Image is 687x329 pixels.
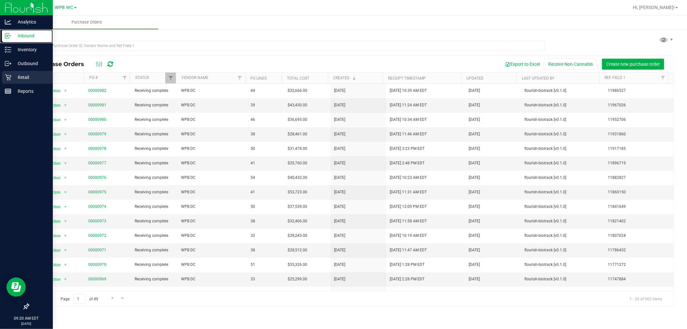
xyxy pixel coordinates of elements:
[288,117,308,123] span: $36,695.00
[135,262,173,268] span: Receiving complete
[5,33,11,39] inline-svg: Inbound
[334,175,346,181] span: [DATE]
[469,247,480,253] span: [DATE]
[3,315,50,321] p: 09:20 AM EDT
[524,175,600,181] span: flourish-biotrack [v0.1.0]
[390,276,425,282] span: [DATE] 2:28 PM EDT
[251,88,280,94] span: 44
[11,32,50,40] p: Inbound
[544,59,597,70] button: Receive Non-Cannabis
[88,175,106,180] a: 00000976
[524,204,600,210] span: flourish-biotrack [v0.1.0]
[334,146,346,152] span: [DATE]
[390,117,427,123] span: [DATE] 10:34 AM EDT
[390,131,427,137] span: [DATE] 11:46 AM EDT
[181,276,243,282] span: WPB DC
[88,204,106,209] a: 00000974
[288,88,308,94] span: $32,666.00
[334,102,346,108] span: [DATE]
[288,146,308,152] span: $31,478.00
[606,62,660,67] span: Create new purchase order
[524,131,600,137] span: flourish-biotrack [v0.1.0]
[469,102,480,108] span: [DATE]
[469,131,480,137] span: [DATE]
[55,5,73,10] span: WPB WC
[524,117,600,123] span: flourish-biotrack [v0.1.0]
[181,88,243,94] span: WPB DC
[63,19,111,25] span: Purchase Orders
[181,204,243,210] span: WPB DC
[11,18,50,26] p: Analytics
[135,233,173,239] span: Receiving complete
[61,289,69,298] span: select
[608,102,670,108] span: 11967026
[608,146,670,152] span: 11917185
[61,217,69,226] span: select
[524,276,600,282] span: flourish-biotrack [v0.1.0]
[390,175,427,181] span: [DATE] 10:23 AM EDT
[334,189,346,195] span: [DATE]
[524,247,600,253] span: flourish-biotrack [v0.1.0]
[287,76,309,81] a: Total Cost
[251,175,280,181] span: 54
[181,131,243,137] span: WPB DC
[288,175,308,181] span: $40,432.00
[181,189,243,195] span: WPB DC
[11,73,50,81] p: Retail
[55,294,104,304] span: Page of 49
[135,117,173,123] span: Receiving complete
[250,76,267,81] a: PO Lines
[334,160,346,166] span: [DATE]
[61,86,69,95] span: select
[135,204,173,210] span: Receiving complete
[88,277,106,281] a: 00000969
[251,146,280,152] span: 50
[334,276,346,282] span: [DATE]
[33,76,81,81] div: Actions
[135,276,173,282] span: Receiving complete
[61,144,69,153] span: select
[608,233,670,239] span: 11807024
[61,231,69,240] span: select
[251,218,280,224] span: 38
[390,204,427,210] span: [DATE] 12:09 PM EDT
[608,218,670,224] span: 11821402
[608,189,670,195] span: 11860150
[88,117,106,122] a: 00000980
[251,189,280,195] span: 41
[288,102,308,108] span: $43,430.00
[135,160,173,166] span: Receiving complete
[469,276,480,282] span: [DATE]
[135,88,173,94] span: Receiving complete
[288,218,308,224] span: $32,406.00
[469,262,480,268] span: [DATE]
[288,160,308,166] span: $29,760.00
[334,117,346,123] span: [DATE]
[88,103,106,107] a: 00000981
[522,76,554,81] a: Last Updated By
[469,117,480,123] span: [DATE]
[608,160,670,166] span: 11896719
[61,275,69,284] span: select
[6,277,26,297] iframe: Resource center
[181,102,243,108] span: WPB DC
[390,218,427,224] span: [DATE] 11:58 AM EDT
[524,146,600,152] span: flourish-biotrack [v0.1.0]
[288,247,308,253] span: $28,512.00
[88,146,106,151] a: 00000978
[15,15,158,29] a: Purchase Orders
[608,204,670,210] span: 11841649
[390,102,427,108] span: [DATE] 11:24 AM EDT
[288,204,308,210] span: $37,539.00
[118,294,128,303] a: Go to the last page
[251,131,280,137] span: 38
[88,190,106,194] a: 00000975
[181,117,243,123] span: WPB DC
[5,74,11,81] inline-svg: Retail
[388,76,426,81] a: Receipt Timestamp
[88,248,106,252] a: 00000971
[11,60,50,67] p: Outbound
[608,117,670,123] span: 11952706
[5,46,11,53] inline-svg: Inventory
[135,131,173,137] span: Receiving complete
